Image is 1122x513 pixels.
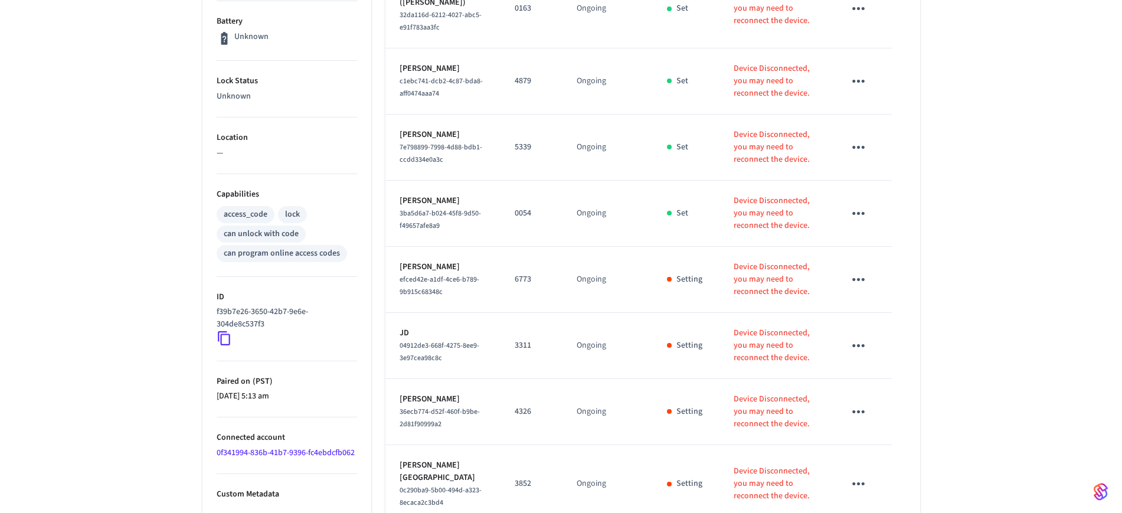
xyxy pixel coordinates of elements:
[400,393,487,406] p: [PERSON_NAME]
[217,15,357,28] p: Battery
[217,488,357,501] p: Custom Metadata
[676,478,702,490] p: Setting
[562,313,653,379] td: Ongoing
[515,273,548,286] p: 6773
[734,327,816,364] p: Device Disconnected, you may need to reconnect the device.
[676,339,702,352] p: Setting
[400,10,482,32] span: 32da116d-6212-4027-abc5-e91f783aa3fc
[676,75,688,87] p: Set
[224,208,267,221] div: access_code
[217,75,357,87] p: Lock Status
[1094,482,1108,501] img: SeamLogoGradient.69752ec5.svg
[734,465,816,502] p: Device Disconnected, you may need to reconnect the device.
[224,228,299,240] div: can unlock with code
[217,132,357,144] p: Location
[400,76,483,99] span: c1ebc741-dcb2-4c87-bda8-aff0474aaa74
[217,147,357,159] p: —
[562,48,653,115] td: Ongoing
[676,406,702,418] p: Setting
[734,129,816,166] p: Device Disconnected, you may need to reconnect the device.
[515,478,548,490] p: 3852
[400,407,480,429] span: 36ecb774-d52f-460f-b9be-2d81f90999a2
[515,406,548,418] p: 4326
[515,141,548,153] p: 5339
[400,341,479,363] span: 04912de3-668f-4275-8ee9-3e97cea98c8c
[217,306,352,331] p: f39b7e26-3650-42b7-9e6e-304de8c537f3
[676,273,702,286] p: Setting
[515,2,548,15] p: 0163
[515,339,548,352] p: 3311
[224,247,340,260] div: can program online access codes
[234,31,269,43] p: Unknown
[400,142,482,165] span: 7e798899-7998-4d88-bdb1-ccdd334e0a3c
[734,393,816,430] p: Device Disconnected, you may need to reconnect the device.
[734,261,816,298] p: Device Disconnected, you may need to reconnect the device.
[562,247,653,313] td: Ongoing
[400,261,487,273] p: [PERSON_NAME]
[400,275,479,297] span: efced42e-a1df-4ce6-b789-9b915c68348c
[400,195,487,207] p: [PERSON_NAME]
[400,208,481,231] span: 3ba5d6a7-b024-45f8-9d50-f49657afe8a9
[217,375,357,388] p: Paired on
[217,432,357,444] p: Connected account
[676,207,688,220] p: Set
[515,207,548,220] p: 0054
[676,2,688,15] p: Set
[734,63,816,100] p: Device Disconnected, you may need to reconnect the device.
[217,291,357,303] p: ID
[676,141,688,153] p: Set
[562,181,653,247] td: Ongoing
[217,90,357,103] p: Unknown
[734,195,816,232] p: Device Disconnected, you may need to reconnect the device.
[562,379,653,445] td: Ongoing
[400,327,487,339] p: JD
[562,115,653,181] td: Ongoing
[515,75,548,87] p: 4879
[400,63,487,75] p: [PERSON_NAME]
[285,208,300,221] div: lock
[217,447,355,459] a: 0f341994-836b-41b7-9396-fc4ebdcfb062
[400,485,482,508] span: 0c290ba9-5b00-494d-a323-8ecaca2c3bd4
[250,375,273,387] span: ( PST )
[217,390,357,403] p: [DATE] 5:13 am
[400,129,487,141] p: [PERSON_NAME]
[400,459,487,484] p: [PERSON_NAME][GEOGRAPHIC_DATA]
[217,188,357,201] p: Capabilities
